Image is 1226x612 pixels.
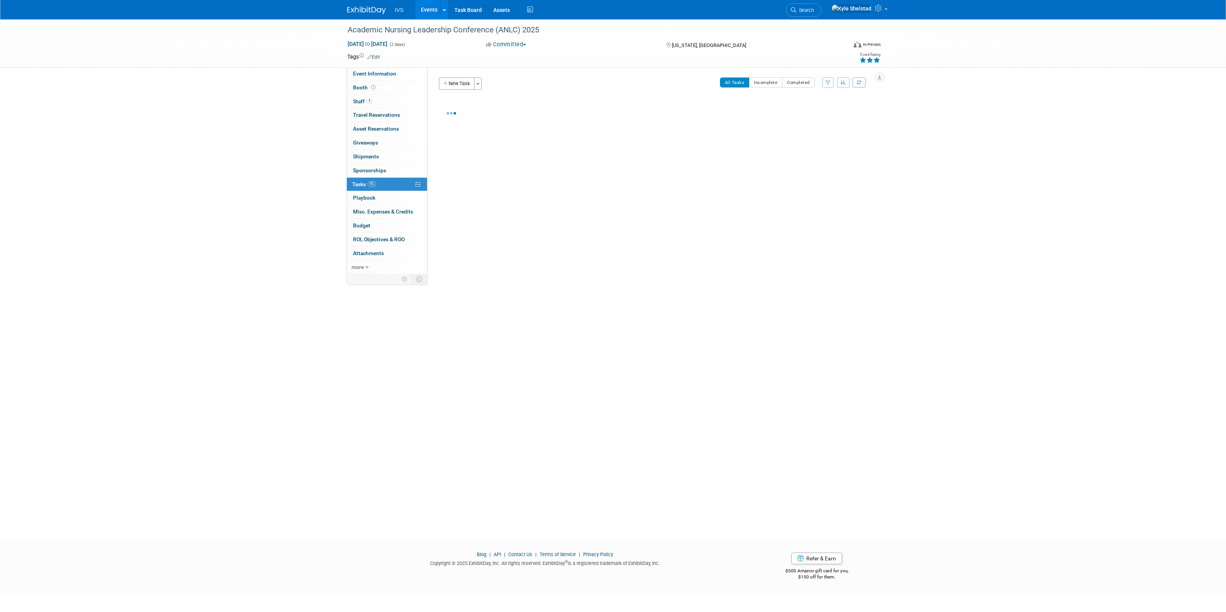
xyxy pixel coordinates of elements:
img: Kyle Shelstad [831,4,872,13]
div: $150 off for them. [755,574,879,580]
span: Asset Reservations [353,126,399,132]
button: All Tasks [720,77,750,87]
span: | [577,551,582,557]
span: Search [796,7,814,13]
button: New Task [439,77,474,90]
span: Misc. Expenses & Credits [353,208,413,215]
span: | [533,551,538,557]
a: Staff1 [347,95,427,108]
a: Travel Reservations [347,108,427,122]
span: 9% [368,181,376,187]
a: Sponsorships [347,164,427,177]
a: Tasks9% [347,178,427,191]
span: | [488,551,493,557]
a: Contact Us [508,551,532,557]
div: Copyright © 2025 ExhibitDay, Inc. All rights reserved. ExhibitDay is a registered trademark of Ex... [347,558,743,567]
a: Giveaways [347,136,427,150]
div: Event Rating [859,53,880,57]
img: ExhibitDay [347,7,386,14]
span: Sponsorships [353,167,386,173]
button: Completed [782,77,815,87]
button: Committed [483,40,529,49]
span: more [351,264,364,270]
span: IVS [395,7,404,13]
span: to [364,41,371,47]
a: more [347,261,427,274]
span: Playbook [353,195,375,201]
a: Edit [367,54,380,60]
a: Booth [347,81,427,94]
button: Incomplete [749,77,782,87]
span: Event Information [353,71,396,77]
a: Refer & Earn [791,553,842,564]
div: Event Format [802,40,881,52]
span: Booth [353,84,377,91]
a: Event Information [347,67,427,81]
div: In-Person [863,42,881,47]
span: Attachments [353,250,384,256]
span: Giveaways [353,140,378,146]
span: Travel Reservations [353,112,400,118]
img: Format-Inperson.png [854,41,861,47]
span: Booth not reserved yet [370,84,377,90]
span: Shipments [353,153,379,160]
a: API [494,551,501,557]
span: (2 days) [389,42,405,47]
a: Refresh [853,77,866,87]
a: Attachments [347,247,427,260]
span: 1 [367,98,372,104]
a: Budget [347,219,427,232]
span: [US_STATE], [GEOGRAPHIC_DATA] [672,42,746,48]
span: Tasks [352,181,376,187]
a: Playbook [347,191,427,205]
td: Toggle Event Tabs [411,274,427,284]
span: Staff [353,98,372,104]
a: Search [786,3,821,17]
a: Asset Reservations [347,122,427,136]
a: ROI, Objectives & ROO [347,233,427,246]
a: Privacy Policy [583,551,613,557]
td: Tags [347,53,380,61]
span: | [502,551,507,557]
td: Personalize Event Tab Strip [398,274,412,284]
div: $500 Amazon gift card for you, [755,563,879,580]
a: Misc. Expenses & Credits [347,205,427,219]
img: loading... [447,112,456,114]
span: Budget [353,222,370,229]
a: Terms of Service [540,551,576,557]
sup: ® [565,560,568,564]
a: Blog [477,551,486,557]
a: Shipments [347,150,427,163]
span: [DATE] [DATE] [347,40,388,47]
span: ROI, Objectives & ROO [353,236,405,242]
div: Academic Nursing Leadership Conference (ANLC) 2025 [345,23,836,37]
